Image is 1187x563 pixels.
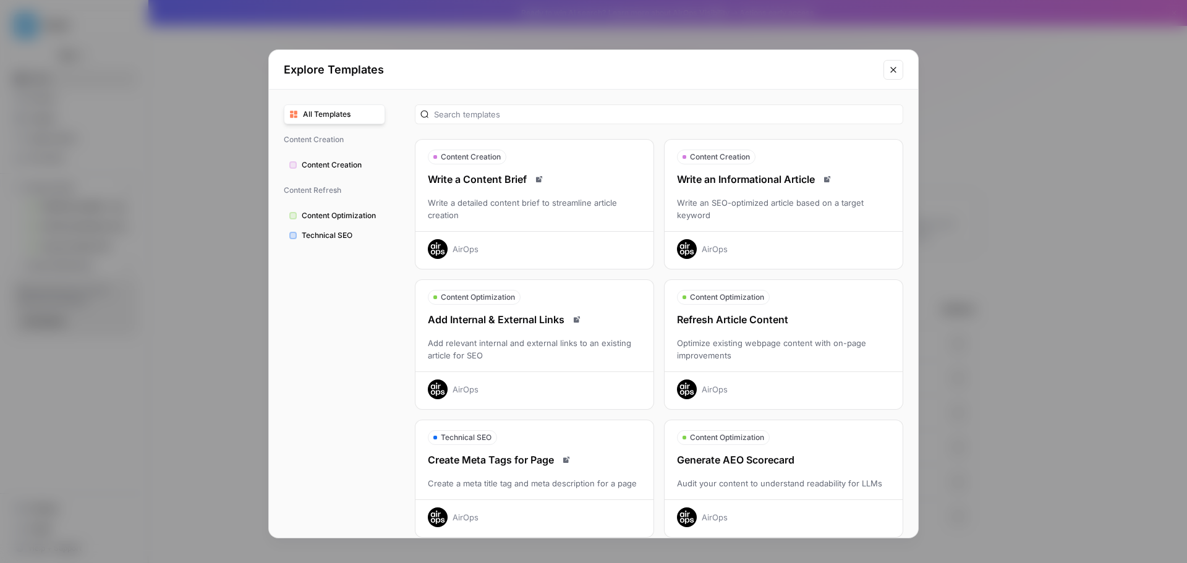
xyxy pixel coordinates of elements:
a: Read docs [569,312,584,327]
div: v 4.0.25 [35,20,61,30]
div: AirOps [453,383,479,396]
span: Content Optimization [690,432,764,443]
div: Write an SEO-optimized article based on a target keyword [665,197,903,221]
a: Read docs [532,172,547,187]
div: AirOps [453,243,479,255]
img: website_grey.svg [20,32,30,42]
div: AirOps [702,243,728,255]
span: Content Refresh [284,180,385,201]
button: Content OptimizationRefresh Article ContentOptimize existing webpage content with on-page improve... [664,279,903,410]
div: AirOps [453,511,479,523]
div: Domain Overview [47,73,111,81]
button: Content CreationWrite an Informational ArticleRead docsWrite an SEO-optimized article based on a ... [664,139,903,269]
a: Read docs [820,172,835,187]
div: Write an Informational Article [665,172,903,187]
span: Content Creation [690,151,750,163]
input: Search templates [434,108,898,121]
div: Refresh Article Content [665,312,903,327]
span: Content Optimization [302,210,380,221]
a: Read docs [559,452,574,467]
div: AirOps [702,383,728,396]
div: Write a Content Brief [415,172,653,187]
div: Optimize existing webpage content with on-page improvements [665,337,903,362]
div: AirOps [702,511,728,523]
div: Audit your content to understand readability for LLMs [665,477,903,489]
span: Content Creation [302,159,380,171]
div: Create a meta title tag and meta description for a page [415,477,653,489]
button: Content Creation [284,155,385,175]
div: Write a detailed content brief to streamline article creation [415,197,653,221]
div: Domain: [DOMAIN_NAME] [32,32,136,42]
button: Content CreationWrite a Content BriefRead docsWrite a detailed content brief to streamline articl... [415,139,654,269]
div: Keywords by Traffic [137,73,208,81]
img: tab_keywords_by_traffic_grey.svg [123,72,133,82]
button: Close modal [883,60,903,80]
span: Content Optimization [441,292,515,303]
span: All Templates [303,109,380,120]
img: logo_orange.svg [20,20,30,30]
h2: Explore Templates [284,61,876,78]
span: Content Optimization [690,292,764,303]
button: Content OptimizationAdd Internal & External LinksRead docsAdd relevant internal and external link... [415,279,654,410]
div: Generate AEO Scorecard [665,452,903,467]
button: Content OptimizationGenerate AEO ScorecardAudit your content to understand readability for LLMsAi... [664,420,903,538]
span: Content Creation [441,151,501,163]
button: All Templates [284,104,385,124]
button: Technical SEOCreate Meta Tags for PageRead docsCreate a meta title tag and meta description for a... [415,420,654,538]
div: Add relevant internal and external links to an existing article for SEO [415,337,653,362]
button: Technical SEO [284,226,385,245]
div: Create Meta Tags for Page [415,452,653,467]
span: Technical SEO [302,230,380,241]
span: Content Creation [284,129,385,150]
span: Technical SEO [441,432,491,443]
button: Content Optimization [284,206,385,226]
img: tab_domain_overview_orange.svg [33,72,43,82]
div: Add Internal & External Links [415,312,653,327]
